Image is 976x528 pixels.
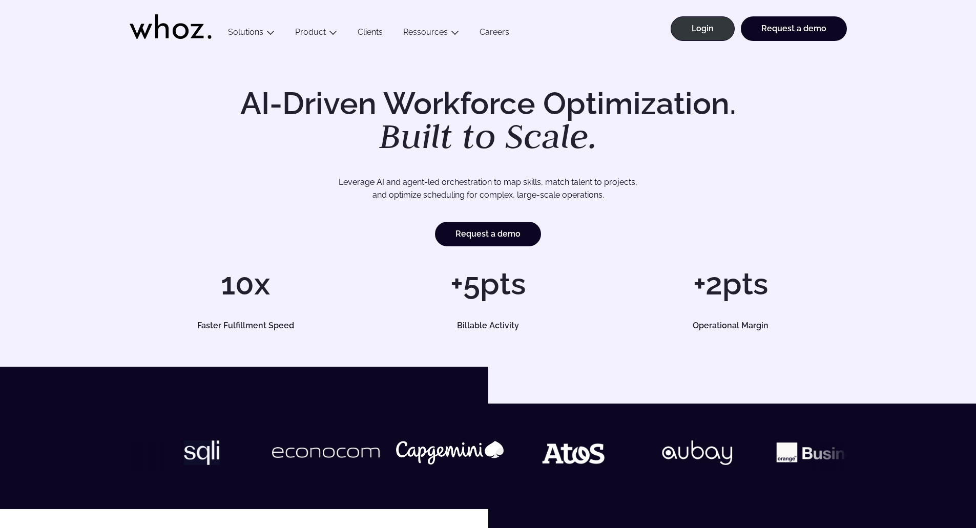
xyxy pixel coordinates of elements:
a: Ressources [403,27,448,37]
h1: +5pts [372,268,604,299]
button: Product [285,27,347,41]
a: Clients [347,27,393,41]
h5: Billable Activity [384,322,593,330]
a: Request a demo [741,16,847,41]
h5: Operational Margin [626,322,835,330]
h1: AI-Driven Workforce Optimization. [226,88,751,154]
a: Login [671,16,735,41]
a: Request a demo [435,222,541,246]
h1: 10x [130,268,362,299]
button: Ressources [393,27,469,41]
a: Careers [469,27,520,41]
p: Leverage AI and agent-led orchestration to map skills, match talent to projects, and optimize sch... [165,176,811,202]
iframe: Chatbot [908,460,962,514]
a: Product [295,27,326,37]
h5: Faster Fulfillment Speed [141,322,350,330]
h1: +2pts [614,268,846,299]
em: Built to Scale. [379,113,597,158]
button: Solutions [218,27,285,41]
